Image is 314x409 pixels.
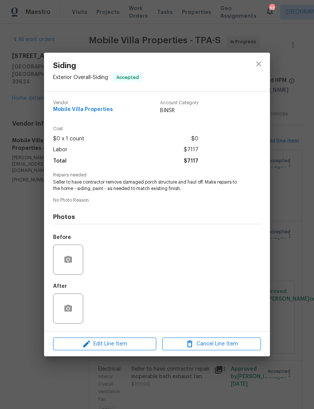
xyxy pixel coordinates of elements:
button: Cancel Line Item [162,338,261,351]
span: No Photo Reason [53,198,261,203]
span: Account Category [160,100,198,105]
h5: Before [53,235,71,240]
span: $7117 [184,156,198,167]
span: Edit Line Item [55,339,154,349]
span: Seller to have contractor remove damaged porch structure and haul off. Make repairs to the home -... [53,179,240,192]
span: Exterior Overall - Siding [53,75,108,80]
span: $0 x 1 count [53,134,84,144]
span: Mobile Villa Properties [53,107,113,113]
span: Repairs needed [53,173,261,178]
button: Edit Line Item [53,338,156,351]
span: Vendor [53,100,113,105]
span: Cancel Line Item [165,339,259,349]
button: close [250,55,268,73]
h5: After [53,284,67,289]
span: $0 [191,134,198,144]
span: Total [53,156,67,167]
span: Accepted [113,74,142,81]
div: 63 [269,5,274,12]
span: BINSR [160,107,198,114]
h4: Photos [53,213,261,221]
span: $7117 [184,144,198,155]
span: Labor [53,144,67,155]
span: Siding [53,62,143,70]
span: Cost [53,126,198,131]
